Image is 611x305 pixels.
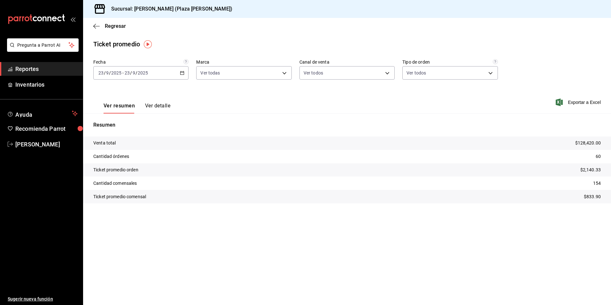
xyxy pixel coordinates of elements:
input: ---- [111,70,122,75]
button: Ver resumen [104,103,135,113]
span: / [109,70,111,75]
span: Pregunta a Parrot AI [17,42,69,49]
label: Canal de venta [299,60,395,64]
label: Tipo de orden [402,60,498,64]
input: -- [106,70,109,75]
p: Cantidad comensales [93,180,137,187]
input: -- [124,70,130,75]
input: -- [132,70,135,75]
span: Ver todas [200,70,220,76]
span: Recomienda Parrot [15,124,78,133]
p: $128,420.00 [575,140,601,146]
p: $2,140.33 [580,167,601,173]
svg: Todas las órdenes contabilizan 1 comensal a excepción de órdenes de mesa con comensales obligator... [493,59,498,64]
span: / [130,70,132,75]
span: / [104,70,106,75]
button: Pregunta a Parrot AI [7,38,79,52]
span: Regresar [105,23,126,29]
span: Sugerir nueva función [8,296,78,302]
span: Ver todos [304,70,323,76]
button: Ver detalle [145,103,170,113]
p: 60 [596,153,601,160]
input: -- [98,70,104,75]
div: Ticket promedio [93,39,140,49]
img: Tooltip marker [144,40,152,48]
label: Marca [196,60,291,64]
span: [PERSON_NAME] [15,140,78,149]
span: Ver todos [406,70,426,76]
div: navigation tabs [104,103,170,113]
span: Ayuda [15,110,69,117]
p: Ticket promedio orden [93,167,138,173]
button: Exportar a Excel [557,98,601,106]
svg: Información delimitada a máximo 62 días. [183,59,189,64]
span: - [122,70,124,75]
span: Inventarios [15,80,78,89]
p: Cantidad órdenes [93,153,129,160]
button: Regresar [93,23,126,29]
p: 154 [593,180,601,187]
input: ---- [137,70,148,75]
span: Reportes [15,65,78,73]
p: Resumen [93,121,601,129]
p: Venta total [93,140,116,146]
p: Ticket promedio comensal [93,193,146,200]
button: open_drawer_menu [70,17,75,22]
label: Fecha [93,60,189,64]
a: Pregunta a Parrot AI [4,46,79,53]
span: / [135,70,137,75]
h3: Sucursal: [PERSON_NAME] (Plaza [PERSON_NAME]) [106,5,232,13]
p: $833.90 [584,193,601,200]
